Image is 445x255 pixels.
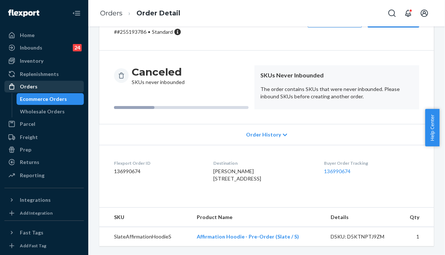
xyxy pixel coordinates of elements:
[148,29,150,35] span: •
[4,29,84,41] a: Home
[4,170,84,181] a: Reporting
[20,57,43,65] div: Inventory
[4,144,84,156] a: Prep
[8,10,39,17] img: Flexport logo
[325,208,399,227] th: Details
[100,9,122,17] a: Orders
[114,168,202,175] dd: 136990674
[20,32,35,39] div: Home
[136,9,180,17] a: Order Detail
[399,208,434,227] th: Qty
[417,6,432,21] button: Open account menu
[20,146,31,153] div: Prep
[20,108,65,115] div: Wholesale Orders
[4,156,84,168] a: Returns
[17,106,84,117] a: Wholesale Orders
[132,65,185,86] div: SKUs never inbounded
[152,29,173,35] span: Standard
[20,159,39,166] div: Returns
[20,210,53,216] div: Add Integration
[4,68,84,80] a: Replenishments
[4,55,84,67] a: Inventory
[425,109,439,146] button: Help Center
[20,196,51,204] div: Integrations
[399,227,434,247] td: 1
[324,160,419,166] dt: Buyer Order Tracking
[114,160,202,166] dt: Flexport Order ID
[401,6,416,21] button: Open notifications
[132,65,185,79] h3: Canceled
[331,233,393,240] div: DSKU: D5KTNPTJ9ZM
[4,131,84,143] a: Freight
[213,160,312,166] dt: Destination
[94,3,186,24] ol: breadcrumbs
[99,227,191,247] td: SlateAffirmationHoodieS
[20,44,42,51] div: Inbounds
[20,229,43,236] div: Fast Tags
[4,194,84,206] button: Integrations
[260,85,413,100] p: The order contains SKUs that were never inbounded. Please inbound SKUs before creating another or...
[4,241,84,250] a: Add Fast Tag
[260,71,413,80] header: SKUs Never Inbounded
[213,168,261,182] span: [PERSON_NAME] [STREET_ADDRESS]
[20,70,59,78] div: Replenishments
[191,208,325,227] th: Product Name
[324,168,350,174] a: 136990674
[17,93,84,105] a: Ecommerce Orders
[20,172,44,179] div: Reporting
[20,95,67,103] div: Ecommerce Orders
[197,233,299,240] a: Affirmation Hoodie - Pre-Order (Slate / S)
[20,134,38,141] div: Freight
[385,6,399,21] button: Open Search Box
[20,243,46,249] div: Add Fast Tag
[20,83,38,90] div: Orders
[4,42,84,54] a: Inbounds24
[73,44,82,51] div: 24
[4,118,84,130] a: Parcel
[114,28,192,36] p: # #255193786
[20,120,35,128] div: Parcel
[99,208,191,227] th: SKU
[4,81,84,92] a: Orders
[246,131,281,138] span: Order History
[4,227,84,238] button: Fast Tags
[4,209,84,218] a: Add Integration
[69,6,84,21] button: Close Navigation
